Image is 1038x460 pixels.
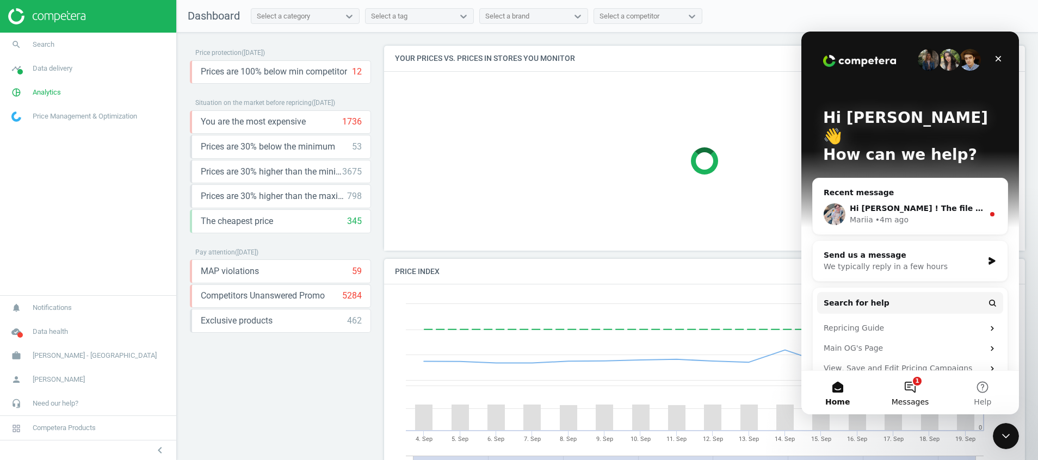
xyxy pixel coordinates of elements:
h4: Your prices vs. prices in stores you monitor [384,46,1025,71]
div: 462 [347,315,362,327]
text: 0 [979,424,982,431]
tspan: 18. Sep [919,436,940,443]
i: person [6,369,27,390]
img: wGWNvw8QSZomAAAAABJRU5ErkJggg== [11,111,21,122]
div: Repricing Guide [16,287,202,307]
tspan: 7. Sep [524,436,541,443]
span: Prices are 100% below min competitor [201,66,347,78]
span: Prices are 30% higher than the minimum [201,166,342,178]
span: Search [33,40,54,49]
span: Competitors Unanswered Promo [201,290,325,302]
div: Select a tag [371,11,407,21]
span: The cheapest price [201,215,273,227]
div: 345 [347,215,362,227]
span: Price protection [195,49,242,57]
tspan: 19. Sep [955,436,975,443]
i: timeline [6,58,27,79]
span: Data health [33,327,68,337]
tspan: 14. Sep [775,436,795,443]
span: ( [DATE] ) [312,99,335,107]
span: Situation on the market before repricing [195,99,312,107]
iframe: Intercom live chat [993,423,1019,449]
span: Exclusive products [201,315,273,327]
span: Messages [90,366,128,374]
div: 53 [352,141,362,153]
div: 3675 [342,166,362,178]
span: Need our help? [33,399,78,408]
tspan: 16. Sep [847,436,867,443]
span: Price Management & Optimization [33,111,137,121]
span: Prices are 30% below the minimum [201,141,335,153]
i: work [6,345,27,366]
i: pie_chart_outlined [6,82,27,103]
span: Notifications [33,303,72,313]
span: Competera Products [33,423,96,433]
span: Pay attention [195,248,235,256]
span: [PERSON_NAME] - [GEOGRAPHIC_DATA] [33,351,157,360]
tspan: 17. Sep [883,436,904,443]
tspan: 11. Sep [666,436,687,443]
i: headset_mic [6,393,27,414]
tspan: 10. Sep [631,436,651,443]
tspan: 12. Sep [703,436,723,443]
div: 59 [352,265,362,277]
div: 798 [347,190,362,202]
span: Analytics [33,88,61,97]
div: View, Save and Edit Pricing Campaigns [16,327,202,347]
div: Close [187,17,207,37]
button: Search for help [16,260,202,282]
button: Help [145,339,218,383]
h4: Price Index [384,259,1025,284]
div: Send us a message [22,218,182,229]
span: MAP violations [201,265,259,277]
i: cloud_done [6,321,27,342]
span: Data delivery [33,64,72,73]
button: chevron_left [146,443,174,457]
div: Mariia [48,183,72,194]
div: Select a competitor [600,11,659,21]
div: Select a brand [485,11,529,21]
div: Repricing Guide [22,291,182,302]
i: search [6,34,27,55]
div: View, Save and Edit Pricing Campaigns [22,331,182,343]
span: Dashboard [188,9,240,22]
span: ( [DATE] ) [235,248,258,256]
i: notifications [6,297,27,318]
tspan: 9. Sep [596,436,613,443]
div: We typically reply in a few hours [22,229,182,241]
tspan: 8. Sep [560,436,577,443]
tspan: 4. Sep [416,436,432,443]
div: Main OG's Page [16,307,202,327]
button: Messages [72,339,145,383]
div: Select a category [257,11,310,21]
tspan: 6. Sep [487,436,504,443]
div: Main OG's Page [22,311,182,322]
span: [PERSON_NAME] [33,375,85,384]
span: You are the most expensive [201,116,306,128]
div: 5284 [342,290,362,302]
i: chevron_left [153,444,166,457]
span: Search for help [22,266,88,277]
tspan: 5. Sep [452,436,468,443]
span: ( [DATE] ) [242,49,265,57]
iframe: Intercom live chat [801,32,1019,414]
span: Hi [PERSON_NAME] ! The file contained duplicated SKUs: out of 206 records we sorted out 129 uniqu... [48,172,991,181]
div: 1736 [342,116,362,128]
span: Help [172,366,190,374]
span: Prices are 30% higher than the maximal [201,190,347,202]
tspan: 15. Sep [811,436,831,443]
tspan: 13. Sep [739,436,759,443]
div: Send us a messageWe typically reply in a few hours [11,209,207,250]
span: Home [24,366,48,374]
div: • 4m ago [74,183,107,194]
